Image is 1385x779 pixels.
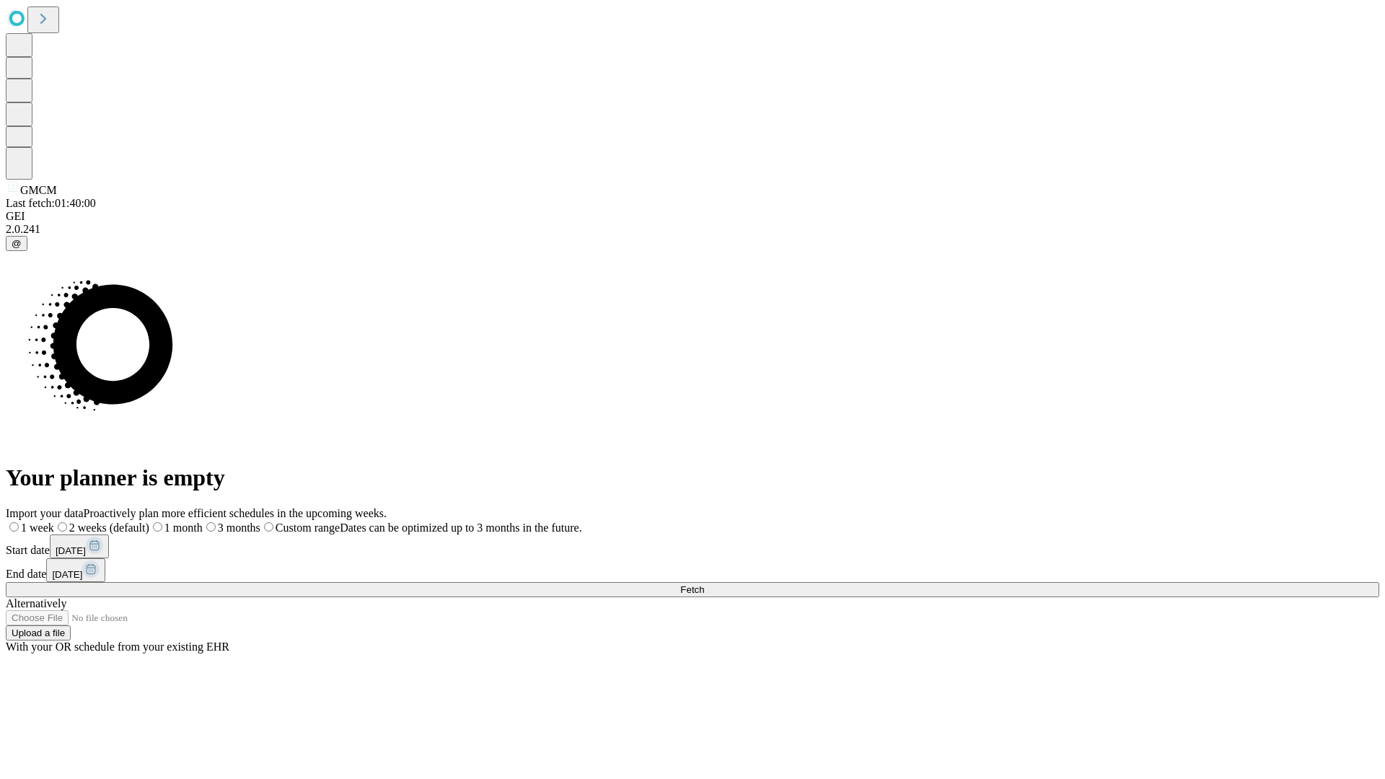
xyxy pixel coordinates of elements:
[6,507,84,519] span: Import your data
[84,507,387,519] span: Proactively plan more efficient schedules in the upcoming weeks.
[218,521,260,534] span: 3 months
[6,210,1379,223] div: GEI
[20,184,57,196] span: GMCM
[6,465,1379,491] h1: Your planner is empty
[164,521,203,534] span: 1 month
[9,522,19,532] input: 1 week
[58,522,67,532] input: 2 weeks (default)
[6,582,1379,597] button: Fetch
[6,223,1379,236] div: 2.0.241
[6,597,66,609] span: Alternatively
[12,238,22,249] span: @
[6,625,71,641] button: Upload a file
[6,236,27,251] button: @
[6,534,1379,558] div: Start date
[206,522,216,532] input: 3 months
[56,545,86,556] span: [DATE]
[46,558,105,582] button: [DATE]
[680,584,704,595] span: Fetch
[50,534,109,558] button: [DATE]
[276,521,340,534] span: Custom range
[21,521,54,534] span: 1 week
[153,522,162,532] input: 1 month
[69,521,149,534] span: 2 weeks (default)
[6,641,229,653] span: With your OR schedule from your existing EHR
[52,569,82,580] span: [DATE]
[340,521,581,534] span: Dates can be optimized up to 3 months in the future.
[6,197,96,209] span: Last fetch: 01:40:00
[6,558,1379,582] div: End date
[264,522,273,532] input: Custom rangeDates can be optimized up to 3 months in the future.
